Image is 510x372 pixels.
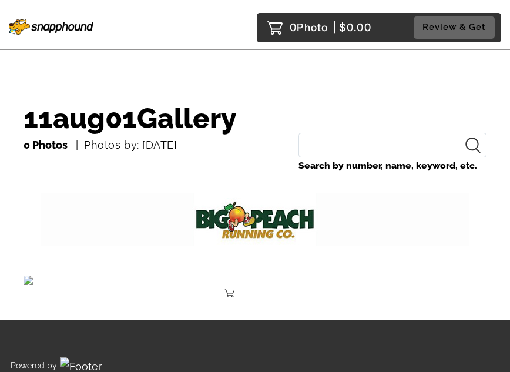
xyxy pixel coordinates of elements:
p: 0 Photos [24,136,68,155]
button: Review & Get [414,16,495,38]
a: Review & Get [414,16,498,38]
p: 0 $0.00 [290,18,371,37]
p: $0.00 [29,266,58,285]
img: Snapphound Logo [9,15,93,35]
span: | [333,21,337,33]
span: Photo [297,18,328,37]
p: Photos by: [DATE] [76,136,177,155]
h1: 11aug01Gallery [24,103,486,133]
label: Search by number, name, keyword, etc. [298,157,486,174]
img: 172%2F11aug01%2Fgallery%2Fundefined%2Fmobile.jpg [41,193,469,246]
